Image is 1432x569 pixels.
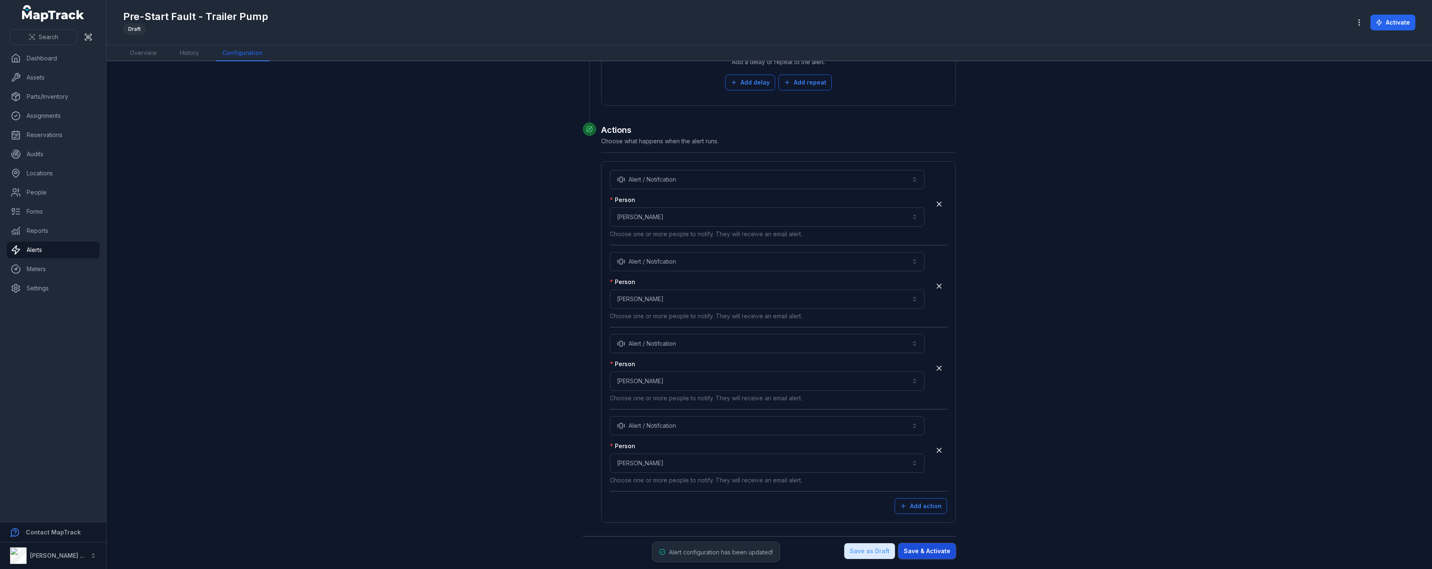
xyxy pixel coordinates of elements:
button: Search [10,29,77,45]
a: Settings [7,280,99,297]
button: [PERSON_NAME] [610,372,925,391]
p: Choose one or more people to notify. They will receive an email alert. [610,230,925,238]
button: [PERSON_NAME] [610,454,925,473]
button: Save as Draft [844,543,895,559]
p: Choose one or more people to notify. They will receive an email alert. [610,394,925,402]
button: [PERSON_NAME] [610,207,925,227]
button: Alert / Notifcation [610,170,925,189]
a: Audits [7,146,99,162]
a: Dashboard [7,50,99,67]
button: Alert / Notifcation [610,416,925,435]
label: Person [610,442,635,450]
button: Save & Activate [898,543,956,559]
a: Parts/Inventory [7,88,99,105]
a: Alerts [7,242,99,258]
a: People [7,184,99,201]
button: Alert / Notifcation [610,252,925,271]
button: Add delay [725,75,775,90]
a: Overview [123,45,163,61]
a: MapTrack [22,5,85,22]
a: Reservations [7,127,99,143]
a: Configuration [216,45,269,61]
button: Add repeat [778,75,832,90]
a: Reports [7,222,99,239]
button: Alert / Notifcation [610,334,925,353]
div: Draft [123,23,146,35]
a: Locations [7,165,99,182]
a: Assignments [7,107,99,124]
span: Add a delay or repeat to the alert. [732,58,825,66]
p: Choose one or more people to notify. They will receive an email alert. [610,476,925,484]
span: Choose what happens when the alert runs. [601,137,718,145]
a: Forms [7,203,99,220]
span: Alert configuration has been updated! [669,549,773,556]
label: Person [610,278,635,286]
label: Person [610,360,635,368]
button: Add action [895,498,947,514]
button: Activate [1370,15,1415,30]
a: History [173,45,206,61]
p: Choose one or more people to notify. They will receive an email alert. [610,312,925,320]
strong: Contact MapTrack [26,529,81,536]
a: Meters [7,261,99,277]
span: Search [39,33,58,41]
label: Person [610,196,635,204]
h1: Pre-Start Fault - Trailer Pump [123,10,268,23]
strong: [PERSON_NAME] Group [30,552,98,559]
a: Assets [7,69,99,86]
button: [PERSON_NAME] [610,289,925,309]
h2: Actions [601,124,956,136]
